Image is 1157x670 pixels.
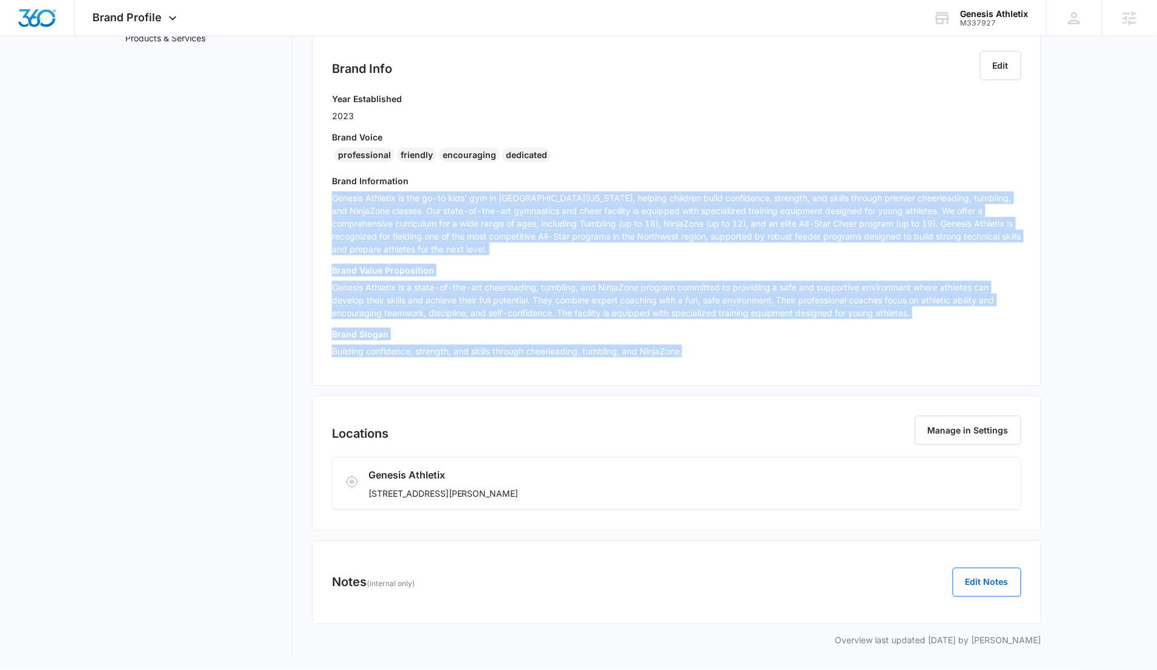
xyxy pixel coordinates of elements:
p: Overview last updated [DATE] by [PERSON_NAME] [312,634,1041,647]
div: friendly [397,148,437,162]
h3: Notes [332,573,415,592]
p: 2023 [332,109,402,122]
p: [STREET_ADDRESS][PERSON_NAME] [368,487,872,500]
p: Genesis Athletix is a state-of-the-art cheerleading, tumbling, and NinjaZone program committed to... [332,281,1021,319]
span: Brand Profile [93,11,162,24]
h3: Brand Slogan [332,328,1021,340]
h3: Brand Information [332,174,1021,187]
div: account name [961,9,1029,19]
h3: Genesis Athletix [368,468,872,482]
button: Manage in Settings [915,416,1021,445]
button: Edit [980,51,1021,80]
div: professional [334,148,395,162]
h3: Brand Value Proposition [332,264,1021,277]
p: Building confidence, strength, and skills through cheerleading, tumbling, and NinjaZone. [332,345,1021,357]
div: encouraging [439,148,500,162]
div: account id [961,19,1029,27]
a: Products & Services [125,32,205,44]
p: Genesis Athletix is the go-to kids’ gym in [GEOGRAPHIC_DATA][US_STATE], helping children build co... [332,192,1021,255]
button: Edit Notes [953,568,1021,597]
h3: Year Established [332,92,402,105]
span: (internal only) [367,579,415,589]
h3: Brand Voice [332,131,1021,143]
div: dedicated [502,148,551,162]
h2: Brand Info [332,60,392,78]
h2: Locations [332,424,389,443]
